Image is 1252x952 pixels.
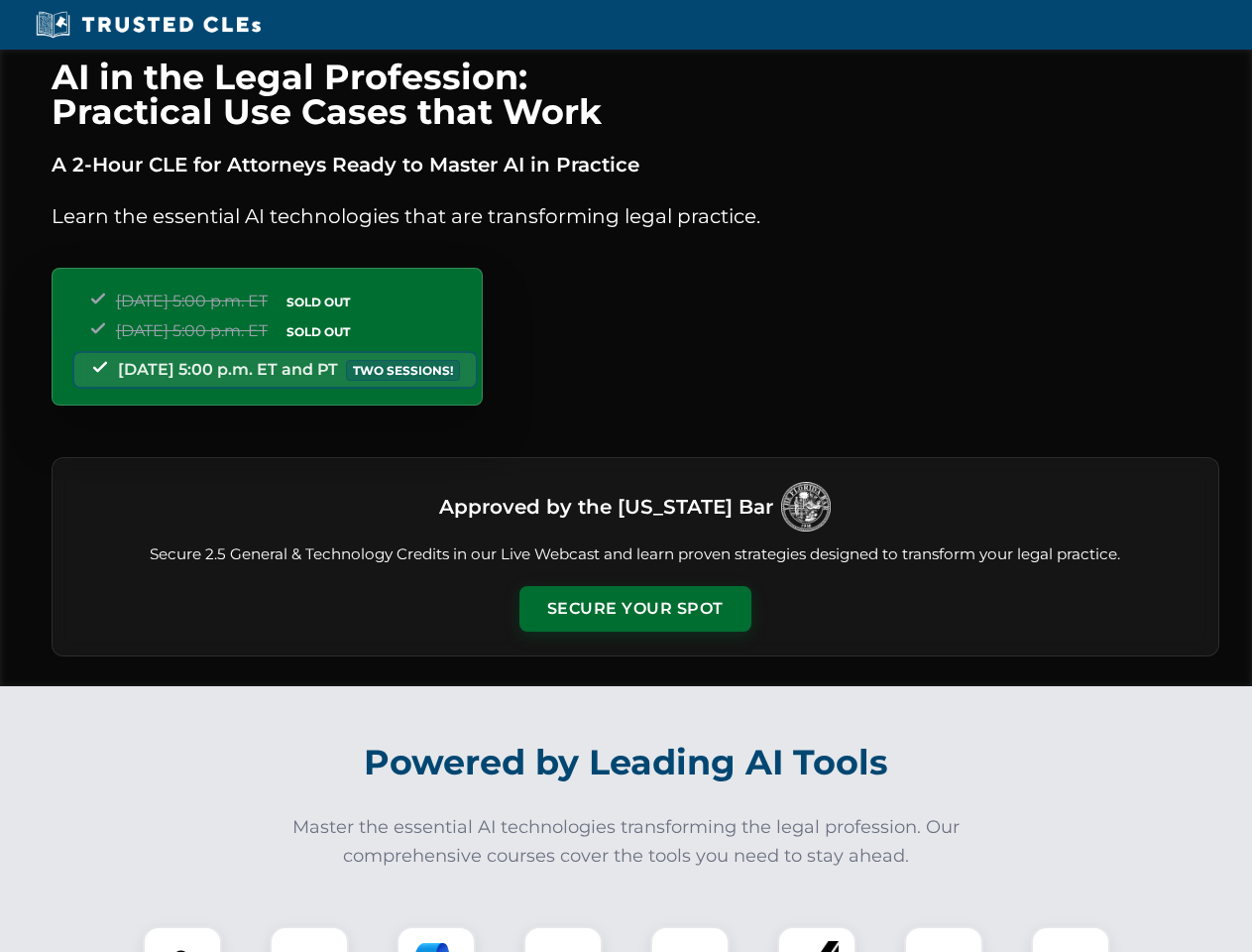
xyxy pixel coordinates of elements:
p: Learn the essential AI technologies that are transforming legal practice. [52,200,1219,232]
h2: Powered by Leading AI Tools [77,728,1176,797]
button: Secure Your Spot [519,586,751,632]
p: Secure 2.5 General & Technology Credits in our Live Webcast and learn proven strategies designed ... [76,543,1195,566]
span: [DATE] 5:00 p.m. ET [116,292,268,310]
p: A 2-Hour CLE for Attorneys Ready to Master AI in Practice [52,149,1219,180]
span: [DATE] 5:00 p.m. ET [116,321,268,340]
img: Trusted CLEs [30,10,267,40]
img: Logo [781,482,831,532]
h3: Approved by the [US_STATE] Bar [439,489,773,525]
span: SOLD OUT [280,321,357,342]
span: SOLD OUT [280,292,357,312]
h1: AI in the Legal Profession: Practical Use Cases that Work [52,59,1219,129]
p: Master the essential AI technologies transforming the legal profession. Our comprehensive courses... [280,813,973,871]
